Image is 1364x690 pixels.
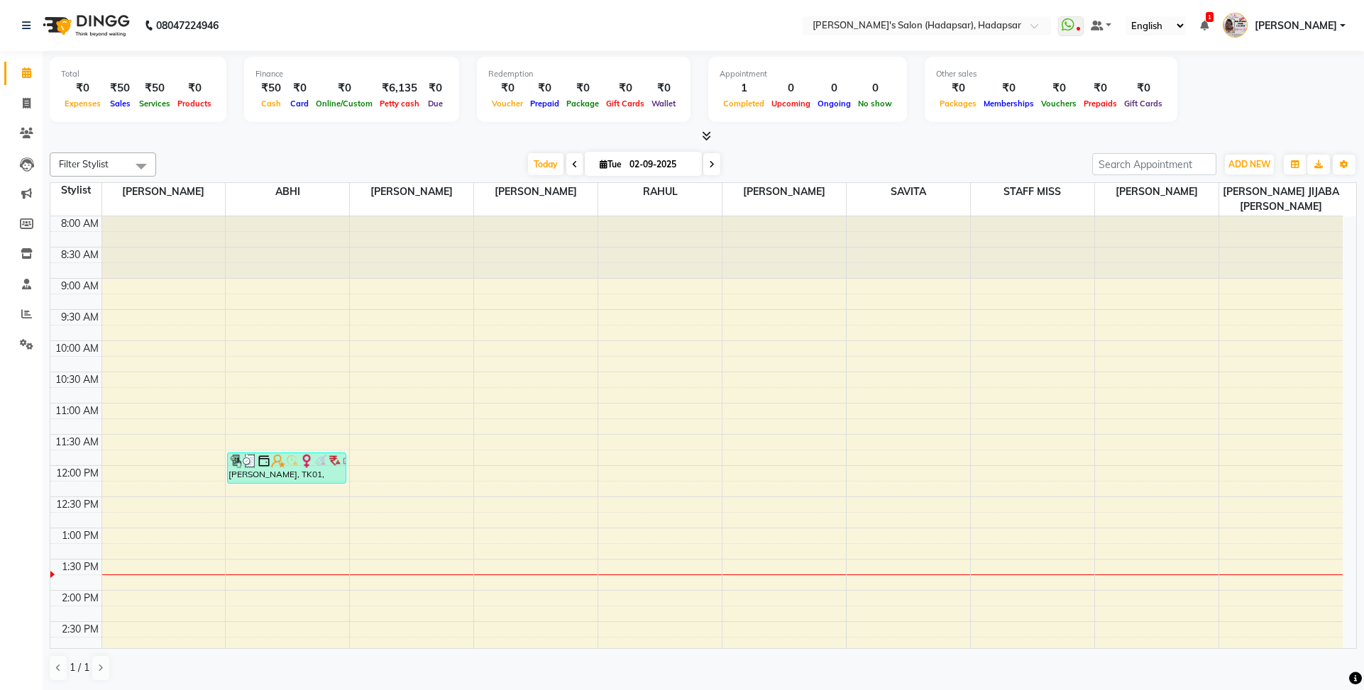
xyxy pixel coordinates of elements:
[596,159,625,169] span: Tue
[287,99,312,108] span: Card
[174,80,215,96] div: ₹0
[528,153,563,175] span: Today
[53,435,101,450] div: 11:30 AM
[102,183,226,201] span: [PERSON_NAME]
[136,99,174,108] span: Services
[722,183,846,201] span: [PERSON_NAME]
[174,99,215,108] span: Products
[258,99,285,108] span: Cash
[720,80,768,96] div: 1
[70,660,89,675] span: 1 / 1
[625,154,696,175] input: 2025-09-02
[423,80,448,96] div: ₹0
[1255,18,1337,33] span: [PERSON_NAME]
[156,6,219,45] b: 08047224946
[36,6,133,45] img: logo
[53,404,101,418] div: 11:00 AM
[1080,99,1121,108] span: Prepaids
[58,247,101,262] div: 8:30 AM
[563,80,603,96] div: ₹0
[53,341,101,356] div: 10:00 AM
[136,80,174,96] div: ₹50
[376,80,423,96] div: ₹6,135
[603,80,648,96] div: ₹0
[648,80,679,96] div: ₹0
[980,80,1038,96] div: ₹0
[59,528,101,543] div: 1:00 PM
[563,99,603,108] span: Package
[936,80,980,96] div: ₹0
[58,279,101,294] div: 9:00 AM
[50,183,101,198] div: Stylist
[1200,19,1209,32] a: 1
[1038,99,1080,108] span: Vouchers
[58,216,101,231] div: 8:00 AM
[971,183,1094,201] span: STAFF MISS
[648,99,679,108] span: Wallet
[1095,183,1219,201] span: [PERSON_NAME]
[1092,153,1216,175] input: Search Appointment
[980,99,1038,108] span: Memberships
[255,68,448,80] div: Finance
[854,80,896,96] div: 0
[1223,13,1248,38] img: PAVAN
[59,622,101,637] div: 2:30 PM
[104,80,136,96] div: ₹50
[61,80,104,96] div: ₹0
[1121,80,1166,96] div: ₹0
[61,99,104,108] span: Expenses
[854,99,896,108] span: No show
[814,99,854,108] span: Ongoing
[1206,12,1214,22] span: 1
[53,372,101,387] div: 10:30 AM
[847,183,970,201] span: SAVITA
[1080,80,1121,96] div: ₹0
[1219,183,1343,216] span: [PERSON_NAME] JIJABA [PERSON_NAME]
[603,99,648,108] span: Gift Cards
[350,183,473,201] span: [PERSON_NAME]
[1038,80,1080,96] div: ₹0
[376,99,423,108] span: Petty cash
[488,99,527,108] span: Voucher
[1228,159,1270,169] span: ADD NEW
[59,158,109,169] span: Filter Stylist
[228,453,346,483] div: [PERSON_NAME], TK01, 11:45 AM-12:15 PM, Fringe CUT ([DEMOGRAPHIC_DATA]) (200) (₹200)
[287,80,312,96] div: ₹0
[936,99,980,108] span: Packages
[488,68,679,80] div: Redemption
[488,80,527,96] div: ₹0
[720,99,768,108] span: Completed
[53,497,101,512] div: 12:30 PM
[59,560,101,574] div: 1:30 PM
[814,80,854,96] div: 0
[106,99,134,108] span: Sales
[1225,155,1274,174] button: ADD NEW
[474,183,598,201] span: [PERSON_NAME]
[255,80,287,96] div: ₹50
[527,99,563,108] span: Prepaid
[768,99,814,108] span: Upcoming
[598,183,722,201] span: RAHUL
[720,68,896,80] div: Appointment
[58,310,101,325] div: 9:30 AM
[312,80,376,96] div: ₹0
[61,68,215,80] div: Total
[424,99,446,108] span: Due
[53,466,101,481] div: 12:00 PM
[936,68,1166,80] div: Other sales
[768,80,814,96] div: 0
[312,99,376,108] span: Online/Custom
[1121,99,1166,108] span: Gift Cards
[226,183,349,201] span: ABHI
[59,591,101,606] div: 2:00 PM
[527,80,563,96] div: ₹0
